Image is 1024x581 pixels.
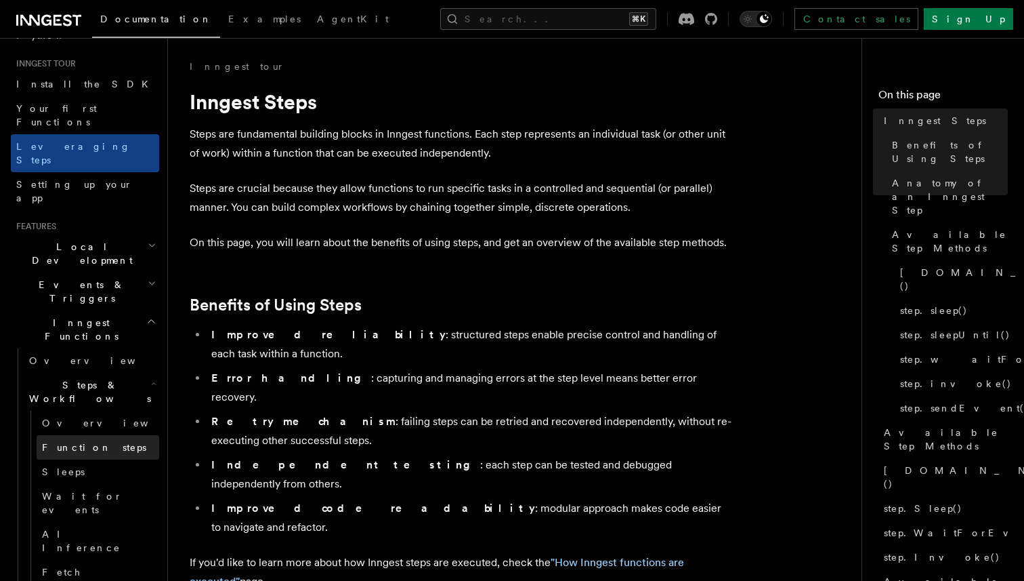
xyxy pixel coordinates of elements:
a: Benefits of Using Steps [190,296,362,315]
strong: Improved code readability [211,502,535,515]
a: Leveraging Steps [11,134,159,172]
span: Anatomy of an Inngest Step [892,176,1008,217]
span: Install the SDK [16,79,156,89]
a: Overview [37,411,159,435]
span: step.sleep() [900,304,968,317]
span: Documentation [100,14,212,24]
a: Anatomy of an Inngest Step [887,171,1008,222]
a: Setting up your app [11,172,159,210]
span: Steps & Workflows [24,378,151,405]
a: Inngest tour [190,60,284,73]
button: Search...⌘K [440,8,656,30]
a: Your first Functions [11,96,159,134]
h4: On this page [878,87,1008,108]
a: Sign Up [924,8,1013,30]
span: Setting up your app [16,179,133,203]
span: step.Invoke() [884,550,1000,564]
a: step.WaitForEvent() [878,521,1008,545]
span: Wait for events [42,491,123,515]
strong: Retry mechanism [211,415,396,428]
span: Features [11,221,56,232]
button: Steps & Workflows [24,373,159,411]
span: Local Development [11,240,148,267]
a: step.sleepUntil() [895,323,1008,347]
li: : failing steps can be retried and recovered independently, without re-executing other successful... [207,412,731,450]
span: Fetch [42,567,81,578]
a: Examples [220,4,309,37]
span: Events & Triggers [11,278,148,305]
a: AgentKit [309,4,397,37]
a: Install the SDK [11,72,159,96]
strong: Improved reliability [211,328,446,341]
kbd: ⌘K [629,12,648,26]
a: [DOMAIN_NAME]() [878,458,1008,496]
a: step.invoke() [895,372,1008,396]
a: Available Step Methods [878,420,1008,458]
span: Function steps [42,442,146,453]
a: Inngest Steps [878,108,1008,133]
button: Toggle dark mode [740,11,772,27]
button: Events & Triggers [11,273,159,310]
strong: Error handling [211,372,371,384]
span: Available Step Methods [884,426,1008,453]
p: Steps are fundamental building blocks in Inngest functions. Each step represents an individual ta... [190,125,731,163]
span: Overview [42,418,182,428]
span: Inngest Functions [11,316,146,343]
li: : each step can be tested and debugged independently from others. [207,456,731,494]
a: Sleeps [37,460,159,484]
span: Available Step Methods [892,228,1008,255]
button: Local Development [11,235,159,273]
span: Overview [29,355,169,366]
li: : modular approach makes code easier to navigate and refactor. [207,499,731,537]
span: Benefits of Using Steps [892,138,1008,165]
strong: Independent testing [211,458,480,471]
span: AgentKit [317,14,389,24]
span: AI Inference [42,529,121,553]
span: Sleeps [42,466,85,477]
a: Function steps [37,435,159,460]
li: : structured steps enable precise control and handling of each task within a function. [207,325,731,363]
span: step.invoke() [900,377,1012,390]
a: step.sleep() [895,298,1008,323]
span: Inngest Steps [884,114,986,127]
a: Overview [24,348,159,373]
a: [DOMAIN_NAME]() [895,260,1008,298]
a: step.sendEvent() [895,396,1008,420]
a: step.Invoke() [878,545,1008,569]
a: Contact sales [794,8,918,30]
p: Steps are crucial because they allow functions to run specific tasks in a controlled and sequenti... [190,179,731,217]
span: Inngest tour [11,58,76,69]
span: step.Sleep() [884,502,962,515]
a: Available Step Methods [887,222,1008,260]
span: Leveraging Steps [16,141,131,165]
p: On this page, you will learn about the benefits of using steps, and get an overview of the availa... [190,233,731,252]
a: Documentation [92,4,220,38]
a: step.waitForEvent() [895,347,1008,372]
span: Examples [228,14,301,24]
li: : capturing and managing errors at the step level means better error recovery. [207,369,731,407]
a: Wait for events [37,484,159,522]
a: step.Sleep() [878,496,1008,521]
span: Your first Functions [16,103,97,127]
span: step.sleepUntil() [900,328,1010,342]
a: AI Inference [37,522,159,560]
a: Benefits of Using Steps [887,133,1008,171]
button: Inngest Functions [11,310,159,348]
h1: Inngest Steps [190,89,731,114]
